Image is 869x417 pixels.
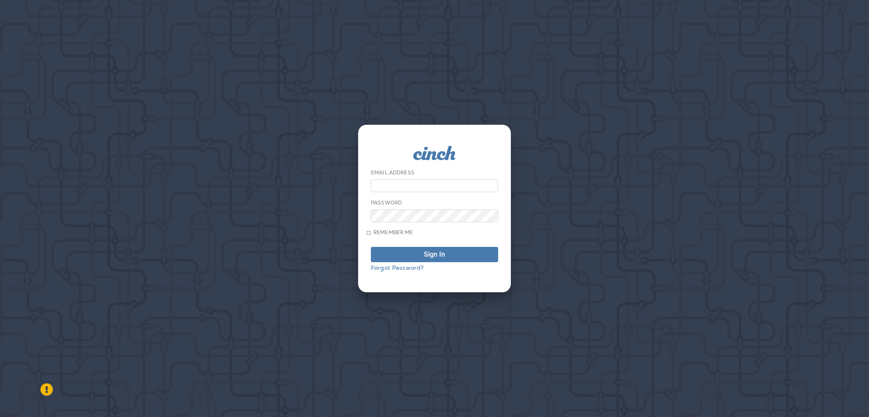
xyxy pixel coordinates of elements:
button: Sign In [371,247,498,262]
label: Email Address [371,169,415,176]
div: Sign In [424,251,445,258]
span: Remember me [373,229,413,236]
label: Password [371,199,402,206]
a: Forgot Password? [371,264,423,271]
